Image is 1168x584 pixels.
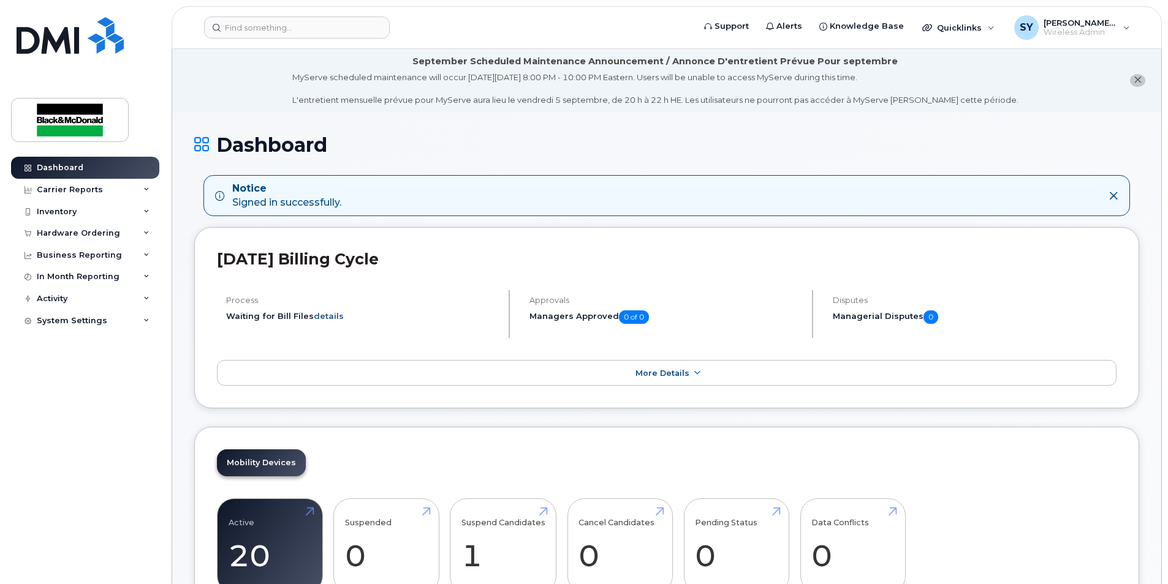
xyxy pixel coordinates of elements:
[226,296,498,305] h4: Process
[619,310,649,324] span: 0 of 0
[833,310,1117,324] h5: Managerial Disputes
[923,310,938,324] span: 0
[412,55,898,68] div: September Scheduled Maintenance Announcement / Annonce D'entretient Prévue Pour septembre
[226,310,498,322] li: Waiting for Bill Files
[833,296,1117,305] h4: Disputes
[217,250,1117,268] h2: [DATE] Billing Cycle
[232,182,341,196] strong: Notice
[529,296,802,305] h4: Approvals
[635,369,689,378] span: More Details
[529,310,802,324] h5: Managers Approved
[232,182,341,210] div: Signed in successfully.
[292,72,1018,106] div: MyServe scheduled maintenance will occur [DATE][DATE] 8:00 PM - 10:00 PM Eastern. Users will be u...
[194,134,1139,155] h1: Dashboard
[1130,74,1145,87] button: close notification
[217,449,306,476] a: Mobility Devices
[314,311,344,321] a: details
